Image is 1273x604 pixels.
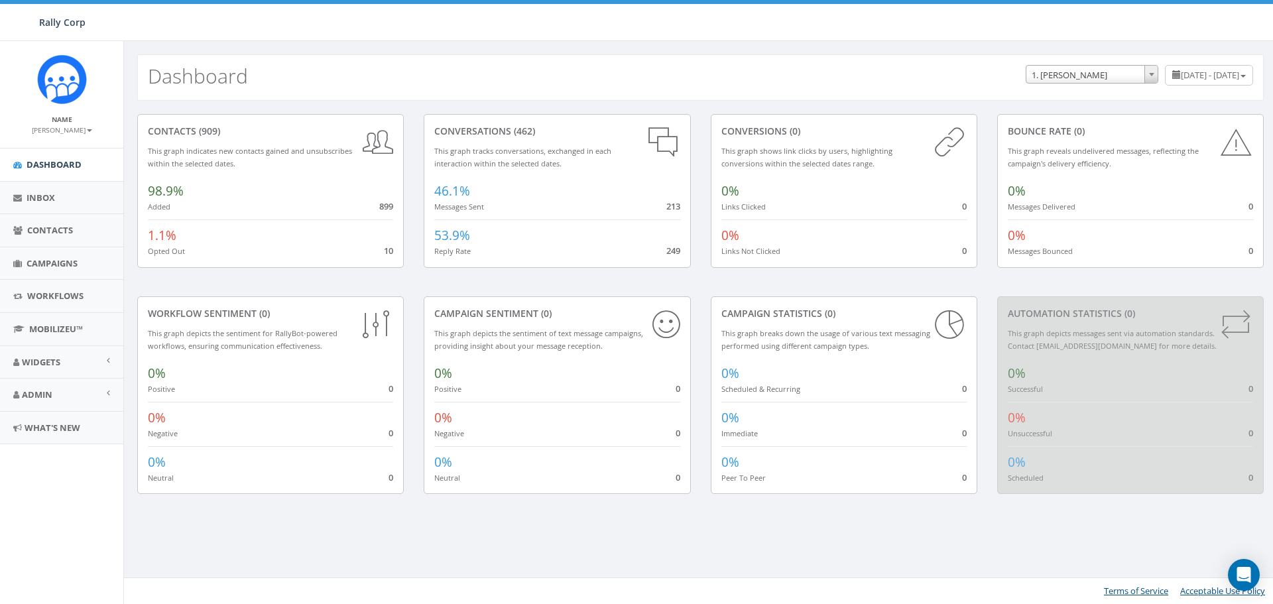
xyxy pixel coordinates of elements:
small: Unsuccessful [1008,428,1052,438]
small: Peer To Peer [721,473,766,483]
span: 0 [389,427,393,439]
span: Campaigns [27,257,78,269]
span: 0% [1008,453,1026,471]
small: This graph breaks down the usage of various text messaging performed using different campaign types. [721,328,930,351]
span: 1. James Martin [1026,65,1158,84]
span: 0 [389,471,393,483]
span: (0) [822,307,835,320]
span: 0% [148,453,166,471]
span: 0 [962,245,967,257]
span: 0% [1008,365,1026,382]
span: (0) [787,125,800,137]
span: 0 [1248,383,1253,394]
small: Successful [1008,384,1043,394]
a: Acceptable Use Policy [1180,585,1265,597]
div: conversations [434,125,680,138]
small: Links Clicked [721,202,766,211]
span: 0 [962,200,967,212]
span: 53.9% [434,227,470,244]
span: Rally Corp [39,16,86,29]
small: Scheduled & Recurring [721,384,800,394]
div: Open Intercom Messenger [1228,559,1260,591]
div: conversions [721,125,967,138]
small: Links Not Clicked [721,246,780,256]
img: Icon_1.png [37,54,87,104]
small: Neutral [148,473,174,483]
span: Contacts [27,224,73,236]
small: Positive [148,384,175,394]
div: Campaign Sentiment [434,307,680,320]
span: 899 [379,200,393,212]
span: Admin [22,389,52,400]
small: Added [148,202,170,211]
span: 0 [676,471,680,483]
small: This graph indicates new contacts gained and unsubscribes within the selected dates. [148,146,352,168]
small: Neutral [434,473,460,483]
span: 249 [666,245,680,257]
span: Workflows [27,290,84,302]
span: 0 [676,427,680,439]
small: Messages Delivered [1008,202,1075,211]
span: 0% [721,365,739,382]
a: [PERSON_NAME] [32,123,92,135]
span: (0) [538,307,552,320]
small: Reply Rate [434,246,471,256]
small: This graph depicts the sentiment of text message campaigns, providing insight about your message ... [434,328,643,351]
small: Scheduled [1008,473,1044,483]
span: [DATE] - [DATE] [1181,69,1239,81]
span: 0 [962,383,967,394]
small: This graph depicts the sentiment for RallyBot-powered workflows, ensuring communication effective... [148,328,337,351]
small: Positive [434,384,461,394]
span: 0% [721,182,739,200]
small: This graph depicts messages sent via automation standards. Contact [EMAIL_ADDRESS][DOMAIN_NAME] f... [1008,328,1217,351]
span: (0) [257,307,270,320]
div: Campaign Statistics [721,307,967,320]
span: (0) [1071,125,1085,137]
small: Immediate [721,428,758,438]
small: This graph shows link clicks by users, highlighting conversions within the selected dates range. [721,146,892,168]
div: Automation Statistics [1008,307,1253,320]
span: What's New [25,422,80,434]
small: Opted Out [148,246,185,256]
small: Negative [434,428,464,438]
span: Dashboard [27,158,82,170]
span: 0 [389,383,393,394]
small: This graph reveals undelivered messages, reflecting the campaign's delivery efficiency. [1008,146,1199,168]
h2: Dashboard [148,65,248,87]
span: 0 [962,427,967,439]
span: 0 [1248,471,1253,483]
div: Workflow Sentiment [148,307,393,320]
span: (909) [196,125,220,137]
span: 0% [1008,182,1026,200]
span: 0% [1008,409,1026,426]
span: 1. James Martin [1026,66,1158,84]
span: (0) [1122,307,1135,320]
span: 0% [148,365,166,382]
span: 0 [962,471,967,483]
span: 98.9% [148,182,184,200]
span: MobilizeU™ [29,323,83,335]
span: 0 [676,383,680,394]
small: Messages Sent [434,202,484,211]
span: 0 [1248,200,1253,212]
span: 1.1% [148,227,176,244]
span: 0 [1248,245,1253,257]
small: This graph tracks conversations, exchanged in each interaction within the selected dates. [434,146,611,168]
div: contacts [148,125,393,138]
span: 0% [721,453,739,471]
div: Bounce Rate [1008,125,1253,138]
span: 0% [434,453,452,471]
span: 0 [1248,427,1253,439]
span: 0% [721,409,739,426]
span: 0% [434,365,452,382]
span: Inbox [27,192,55,204]
span: (462) [511,125,535,137]
small: Messages Bounced [1008,246,1073,256]
span: 0% [148,409,166,426]
span: 0% [434,409,452,426]
small: Negative [148,428,178,438]
small: Name [52,115,72,124]
span: 0% [1008,227,1026,244]
small: [PERSON_NAME] [32,125,92,135]
span: 46.1% [434,182,470,200]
